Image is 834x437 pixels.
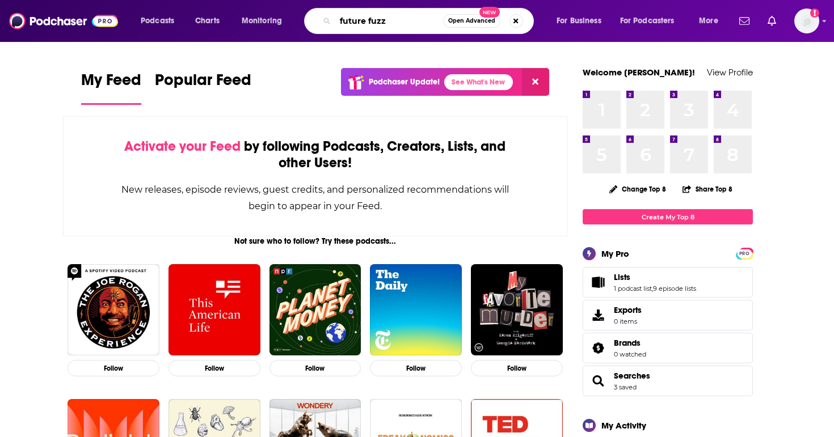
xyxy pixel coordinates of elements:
[810,9,819,18] svg: Add a profile image
[614,350,646,358] a: 0 watched
[601,248,629,259] div: My Pro
[188,12,226,30] a: Charts
[120,138,510,171] div: by following Podcasts, Creators, Lists, and other Users!
[738,249,751,257] a: PRO
[81,70,141,105] a: My Feed
[794,9,819,33] button: Show profile menu
[9,10,118,32] img: Podchaser - Follow, Share and Rate Podcasts
[557,13,601,29] span: For Business
[614,285,652,292] a: 1 podcast list
[169,360,260,376] button: Follow
[794,9,819,33] span: Logged in as Simran12080
[269,360,361,376] button: Follow
[738,249,751,258] span: PRO
[614,338,641,348] span: Brands
[471,264,563,356] img: My Favorite Murder with Karen Kilgariff and Georgia Hardstark
[133,12,189,30] button: open menu
[443,14,500,28] button: Open AdvancedNew
[614,272,696,282] a: Lists
[614,338,646,348] a: Brands
[682,178,733,200] button: Share Top 8
[735,11,754,31] a: Show notifications dropdown
[169,264,260,356] img: This American Life
[707,67,753,78] a: View Profile
[141,13,174,29] span: Podcasts
[614,317,642,325] span: 0 items
[479,7,500,18] span: New
[63,236,567,246] div: Not sure who to follow? Try these podcasts...
[370,360,462,376] button: Follow
[68,360,159,376] button: Follow
[444,74,513,90] a: See What's New
[614,272,630,282] span: Lists
[155,70,251,96] span: Popular Feed
[614,305,642,315] span: Exports
[335,12,443,30] input: Search podcasts, credits, & more...
[583,209,753,224] a: Create My Top 8
[583,333,753,363] span: Brands
[68,264,159,356] img: The Joe Rogan Experience
[614,383,637,391] a: 3 saved
[587,373,609,389] a: Searches
[234,12,297,30] button: open menu
[370,264,462,356] img: The Daily
[620,13,675,29] span: For Podcasters
[583,67,695,78] a: Welcome [PERSON_NAME]!
[583,366,753,396] span: Searches
[583,267,753,298] span: Lists
[315,8,545,34] div: Search podcasts, credits, & more...
[763,11,781,31] a: Show notifications dropdown
[471,360,563,376] button: Follow
[614,371,650,381] a: Searches
[691,12,732,30] button: open menu
[653,285,696,292] a: 9 episode lists
[583,300,753,330] a: Exports
[601,420,646,431] div: My Activity
[369,77,440,87] p: Podchaser Update!
[699,13,718,29] span: More
[794,9,819,33] img: User Profile
[613,12,691,30] button: open menu
[587,340,609,356] a: Brands
[587,307,609,323] span: Exports
[652,285,653,292] span: ,
[448,18,495,24] span: Open Advanced
[124,138,241,155] span: Activate your Feed
[269,264,361,356] img: Planet Money
[242,13,282,29] span: Monitoring
[120,181,510,214] div: New releases, episode reviews, guest credits, and personalized recommendations will begin to appe...
[603,182,673,196] button: Change Top 8
[155,70,251,105] a: Popular Feed
[195,13,220,29] span: Charts
[549,12,616,30] button: open menu
[81,70,141,96] span: My Feed
[587,274,609,290] a: Lists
